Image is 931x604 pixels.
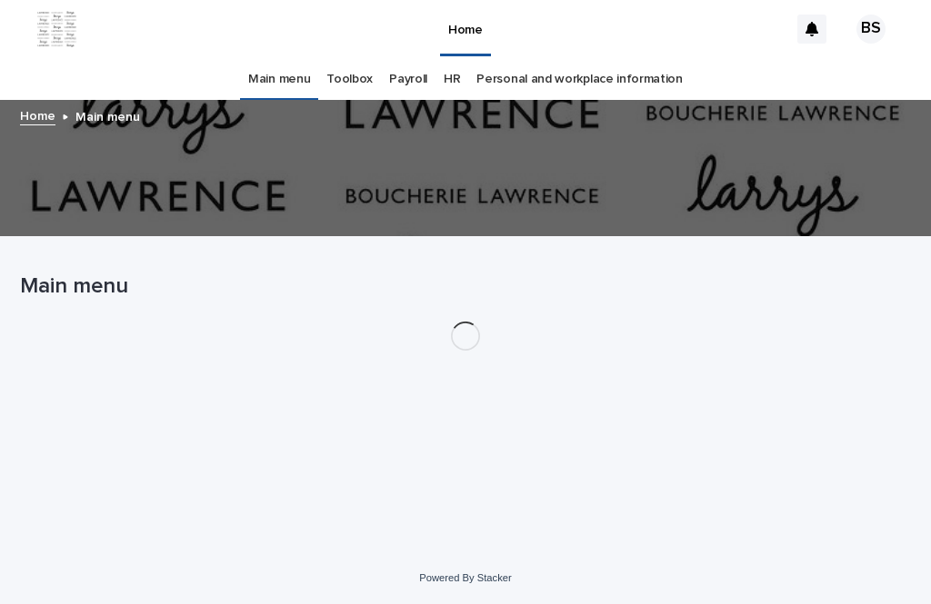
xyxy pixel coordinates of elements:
[20,104,55,125] a: Home
[419,572,511,583] a: Powered By Stacker
[36,11,77,47] img: ZpJWbK78RmCi9E4bZOpa
[20,273,911,300] h1: Main menu
[476,58,682,101] a: Personal and workplace information
[389,58,427,101] a: Payroll
[248,58,310,101] a: Main menu
[444,58,460,101] a: HR
[326,58,373,101] a: Toolbox
[75,105,140,125] p: Main menu
[856,15,886,44] div: BS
